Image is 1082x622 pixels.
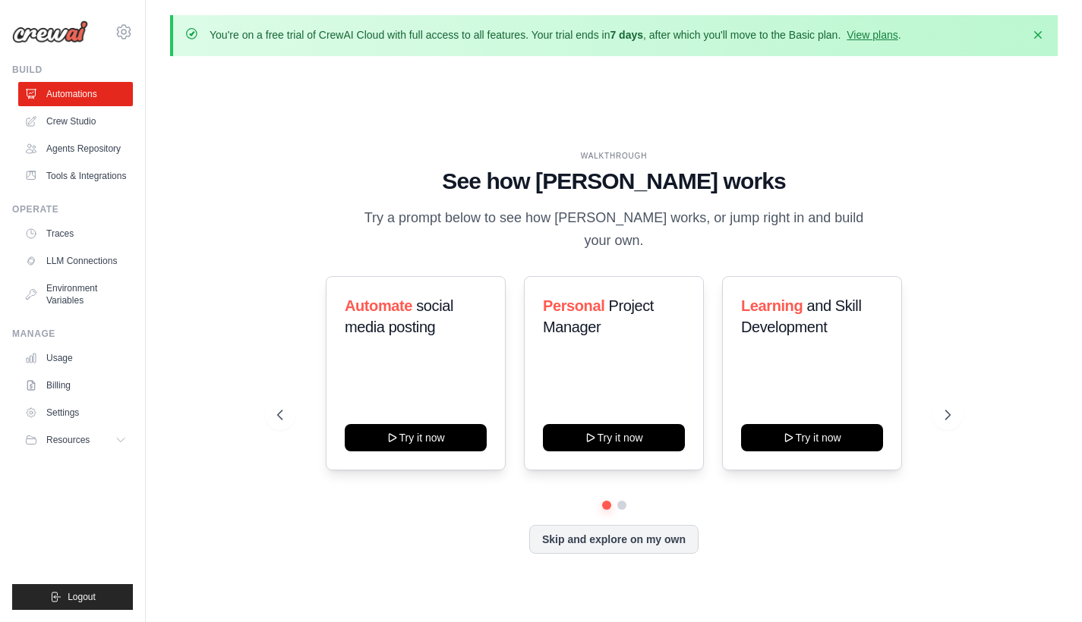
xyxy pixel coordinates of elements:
a: Crew Studio [18,109,133,134]
a: Tools & Integrations [18,164,133,188]
span: Automate [345,297,412,314]
a: Settings [18,401,133,425]
button: Resources [18,428,133,452]
div: Build [12,64,133,76]
span: and Skill Development [741,297,861,335]
button: Try it now [345,424,487,451]
span: social media posting [345,297,453,335]
span: Project Manager [543,297,654,335]
p: You're on a free trial of CrewAI Cloud with full access to all features. Your trial ends in , aft... [210,27,901,42]
div: Manage [12,328,133,340]
a: View plans [847,29,897,41]
button: Skip and explore on my own [529,525,699,554]
img: Logo [12,20,88,43]
a: Agents Repository [18,137,133,161]
span: Resources [46,434,90,446]
div: WALKTHROUGH [277,150,951,162]
div: Operate [12,203,133,215]
a: Billing [18,373,133,397]
p: Try a prompt below to see how [PERSON_NAME] works, or jump right in and build your own. [359,207,869,252]
button: Try it now [543,424,685,451]
a: Traces [18,221,133,246]
span: Learning [741,297,803,314]
a: LLM Connections [18,249,133,273]
h1: See how [PERSON_NAME] works [277,168,951,195]
button: Try it now [741,424,883,451]
strong: 7 days [610,29,643,41]
a: Usage [18,346,133,370]
a: Automations [18,82,133,106]
button: Logout [12,584,133,610]
a: Environment Variables [18,276,133,313]
span: Personal [543,297,604,314]
span: Logout [68,591,96,603]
